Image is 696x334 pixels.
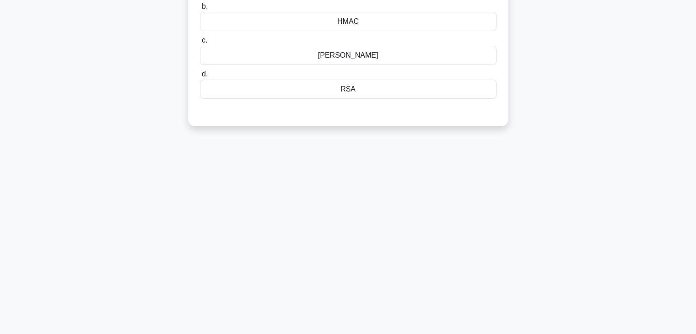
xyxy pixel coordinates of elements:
span: c. [202,36,207,44]
span: d. [202,70,208,78]
div: HMAC [200,12,496,31]
div: RSA [200,80,496,99]
span: b. [202,2,208,10]
div: [PERSON_NAME] [200,46,496,65]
